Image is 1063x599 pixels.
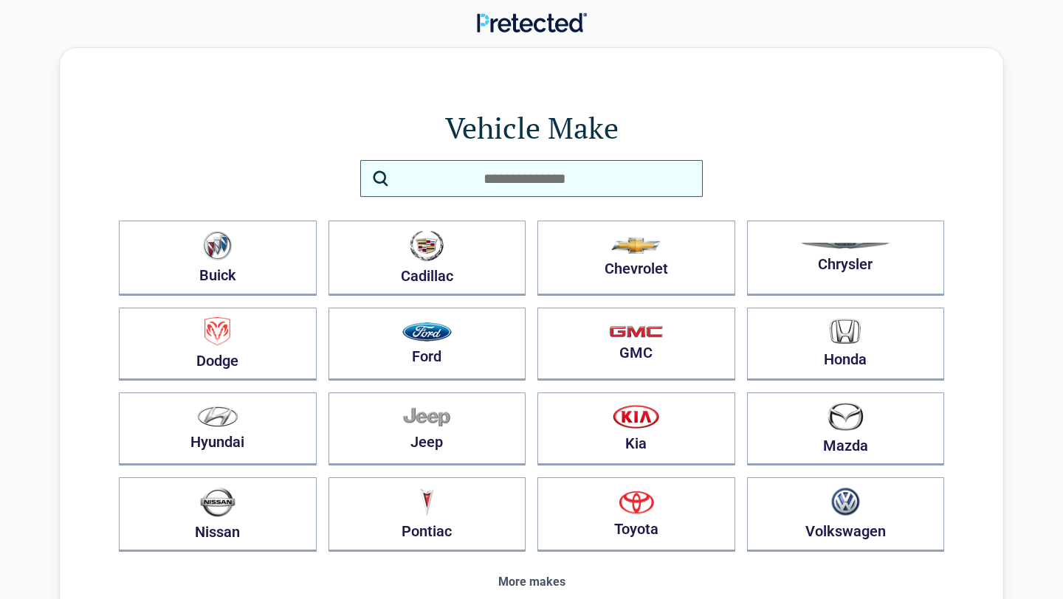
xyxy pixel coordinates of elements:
button: Hyundai [119,392,317,465]
button: Mazda [747,392,945,465]
button: Nissan [119,477,317,552]
button: Kia [537,392,735,465]
button: Toyota [537,477,735,552]
h1: Vehicle Make [119,107,944,148]
button: Chrysler [747,221,945,296]
button: Volkswagen [747,477,945,552]
button: Honda [747,308,945,381]
button: GMC [537,308,735,381]
button: Cadillac [328,221,526,296]
button: Chevrolet [537,221,735,296]
button: Ford [328,308,526,381]
div: More makes [119,575,944,589]
button: Buick [119,221,317,296]
button: Jeep [328,392,526,465]
button: Dodge [119,308,317,381]
button: Pontiac [328,477,526,552]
